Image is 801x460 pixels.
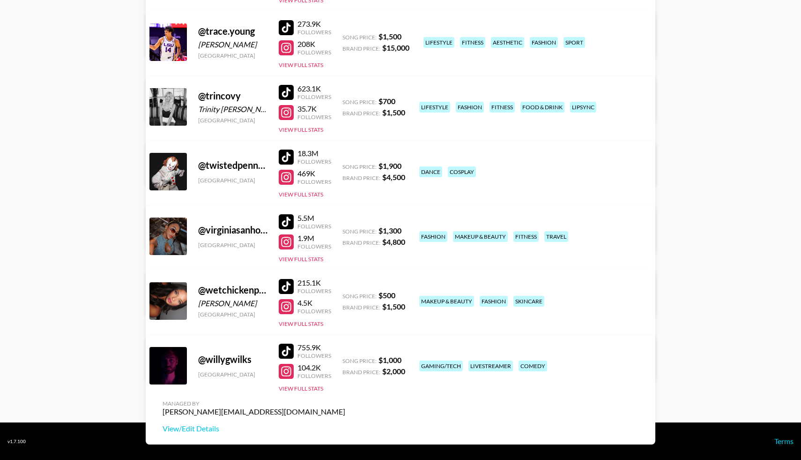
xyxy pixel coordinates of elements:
div: Followers [297,372,331,379]
strong: $ 1,000 [378,355,401,364]
div: @ twistedpennywise [198,159,267,171]
div: makeup & beauty [453,231,508,242]
div: fitness [489,102,515,113]
strong: $ 1,900 [378,161,401,170]
div: Followers [297,158,331,165]
div: comedy [519,361,547,371]
div: fashion [456,102,484,113]
div: 18.3M [297,149,331,158]
button: View Full Stats [279,191,323,198]
div: Followers [297,308,331,315]
div: lifestyle [423,37,454,48]
div: 1.9M [297,234,331,243]
span: Brand Price: [342,45,380,52]
div: v 1.7.100 [7,438,26,445]
strong: $ 1,300 [378,226,401,235]
div: Followers [297,93,331,100]
div: skincare [513,296,544,307]
span: Song Price: [342,293,377,300]
div: [GEOGRAPHIC_DATA] [198,241,267,249]
div: Followers [297,287,331,294]
span: Brand Price: [342,369,380,376]
strong: $ 1,500 [378,32,401,41]
div: 35.7K [297,104,331,113]
div: 208K [297,39,331,49]
span: Song Price: [342,357,377,364]
div: Followers [297,243,331,250]
div: 4.5K [297,298,331,308]
span: Brand Price: [342,174,380,181]
strong: $ 500 [378,291,395,300]
a: View/Edit Details [163,424,345,433]
button: View Full Stats [279,320,323,327]
span: Brand Price: [342,304,380,311]
div: 5.5M [297,213,331,223]
div: aesthetic [491,37,524,48]
div: Followers [297,29,331,36]
div: [GEOGRAPHIC_DATA] [198,52,267,59]
div: makeup & beauty [419,296,474,307]
div: [PERSON_NAME] [198,299,267,308]
button: View Full Stats [279,256,323,263]
div: [GEOGRAPHIC_DATA] [198,117,267,124]
div: fitness [513,231,539,242]
div: @ trincovy [198,90,267,102]
a: Terms [774,437,794,445]
div: sport [564,37,585,48]
div: [GEOGRAPHIC_DATA] [198,177,267,184]
div: lifestyle [419,102,450,113]
div: 623.1K [297,84,331,93]
div: [GEOGRAPHIC_DATA] [198,311,267,318]
span: Song Price: [342,98,377,106]
div: Followers [297,49,331,56]
div: @ willygwilks [198,354,267,365]
div: Followers [297,223,331,230]
div: fitness [460,37,485,48]
div: @ wetchickenpapisauce [198,284,267,296]
div: cosplay [448,166,476,177]
strong: $ 1,500 [382,302,405,311]
div: dance [419,166,442,177]
div: 215.1K [297,278,331,287]
div: 104.2K [297,363,331,372]
span: Song Price: [342,34,377,41]
strong: $ 1,500 [382,108,405,117]
strong: $ 700 [378,97,395,106]
div: food & drink [520,102,564,113]
div: @ virginiasanhouse [198,224,267,236]
div: [PERSON_NAME] [198,40,267,49]
span: Song Price: [342,163,377,170]
div: Trinity [PERSON_NAME] [198,105,267,114]
div: gaming/tech [419,361,463,371]
div: lipsync [570,102,596,113]
div: fashion [530,37,558,48]
div: livestreamer [468,361,513,371]
span: Brand Price: [342,110,380,117]
div: [GEOGRAPHIC_DATA] [198,371,267,378]
span: Brand Price: [342,239,380,246]
strong: $ 4,500 [382,173,405,181]
div: @ trace.young [198,25,267,37]
div: 755.9K [297,343,331,352]
div: Followers [297,352,331,359]
button: View Full Stats [279,385,323,392]
div: Managed By [163,400,345,407]
strong: $ 2,000 [382,367,405,376]
button: View Full Stats [279,61,323,68]
div: [PERSON_NAME][EMAIL_ADDRESS][DOMAIN_NAME] [163,407,345,416]
button: View Full Stats [279,126,323,133]
div: Followers [297,178,331,185]
div: fashion [480,296,508,307]
strong: $ 15,000 [382,43,409,52]
strong: $ 4,800 [382,237,405,246]
span: Song Price: [342,228,377,235]
div: Followers [297,113,331,121]
div: 273.9K [297,19,331,29]
div: 469K [297,169,331,178]
div: travel [544,231,568,242]
div: fashion [419,231,447,242]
